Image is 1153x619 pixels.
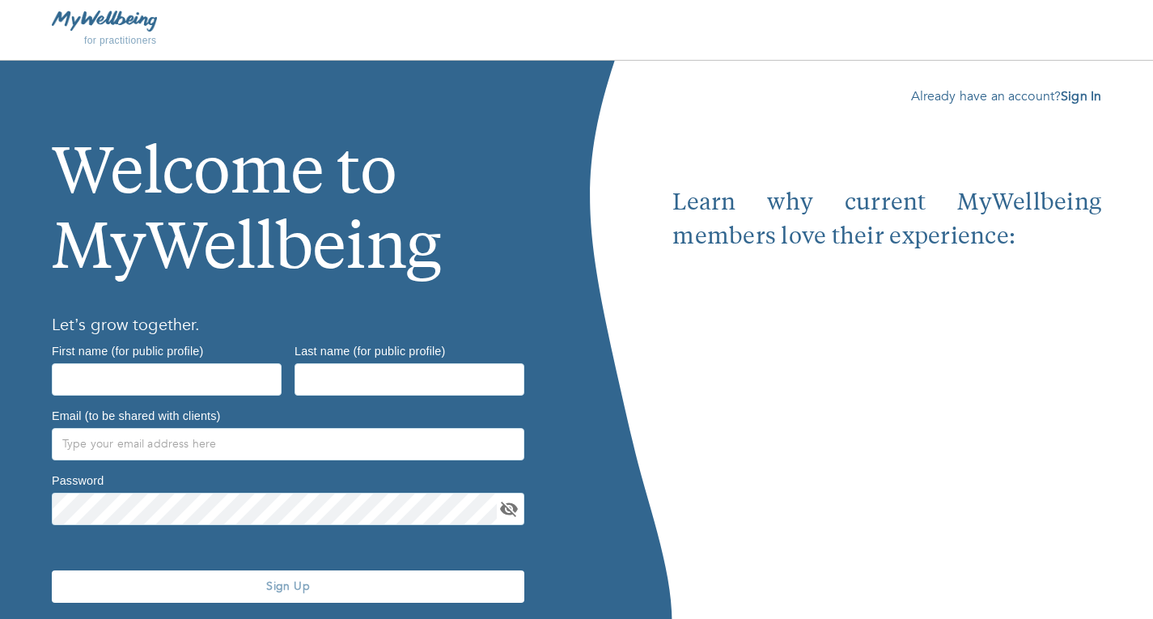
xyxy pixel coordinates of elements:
[52,428,524,460] input: Type your email address here
[52,312,525,338] h6: Let’s grow together.
[672,255,1101,577] iframe: Embedded youtube
[497,497,521,521] button: toggle password visibility
[52,11,157,31] img: MyWellbeing
[295,345,445,356] label: Last name (for public profile)
[672,87,1101,106] p: Already have an account?
[84,35,157,46] span: for practitioners
[52,409,220,421] label: Email (to be shared with clients)
[52,345,203,356] label: First name (for public profile)
[52,474,104,485] label: Password
[1061,87,1101,105] a: Sign In
[52,570,524,603] button: Sign Up
[52,87,525,290] h1: Welcome to MyWellbeing
[672,187,1101,255] p: Learn why current MyWellbeing members love their experience:
[58,579,518,594] span: Sign Up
